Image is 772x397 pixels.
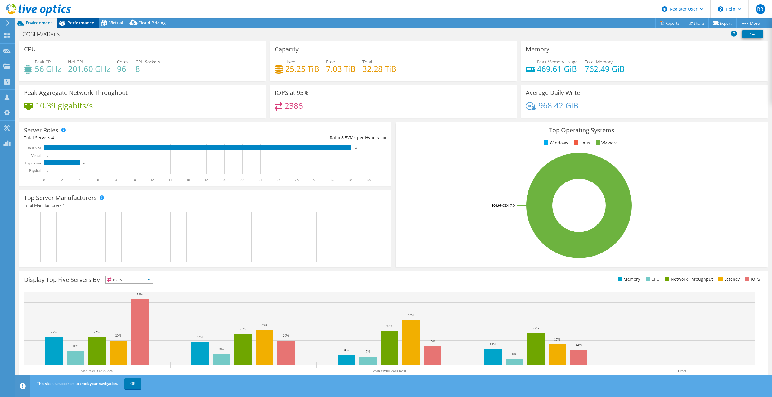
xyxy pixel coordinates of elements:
[512,352,517,355] text: 5%
[341,135,347,140] span: 8.5
[24,134,205,141] div: Total Servers:
[25,161,41,165] text: Hypervisor
[205,134,387,141] div: Ratio: VMs per Hypervisor
[24,202,387,209] h4: Total Manufacturers:
[204,178,208,182] text: 18
[275,46,299,53] h3: Capacity
[663,276,713,282] li: Network Throughput
[79,178,81,182] text: 4
[285,66,319,72] h4: 25.25 TiB
[594,140,618,146] li: VMware
[366,350,370,353] text: 7%
[400,127,763,134] h3: Top Operating Systems
[261,323,267,327] text: 28%
[94,330,100,334] text: 22%
[684,18,709,28] a: Share
[24,46,36,53] h3: CPU
[717,276,740,282] li: Latency
[240,327,246,331] text: 25%
[354,147,357,150] text: 34
[537,66,578,72] h4: 469.61 GiB
[708,18,737,28] a: Export
[67,20,94,26] span: Performance
[35,66,61,72] h4: 56 GHz
[655,18,684,28] a: Reports
[240,178,244,182] text: 22
[386,324,392,328] text: 27%
[537,59,578,65] span: Peak Memory Usage
[349,178,353,182] text: 34
[106,276,153,283] span: IOPS
[61,178,63,182] text: 2
[285,59,296,65] span: Used
[132,178,136,182] text: 10
[718,6,723,12] svg: \n
[538,102,578,109] h4: 968.42 GiB
[275,89,309,96] h3: IOPS at 95%
[526,89,580,96] h3: Average Daily Write
[313,178,316,182] text: 30
[124,378,141,389] a: OK
[616,276,640,282] li: Memory
[20,31,69,37] h1: COSH-VXRails
[736,18,764,28] a: More
[492,203,503,208] tspan: 100.0%
[326,59,335,65] span: Free
[136,66,160,72] h4: 8
[585,66,625,72] h4: 762.49 GiB
[24,195,97,201] h3: Top Server Manufacturers
[47,154,48,157] text: 0
[408,313,414,317] text: 36%
[367,178,371,182] text: 36
[285,102,303,109] h4: 2386
[373,369,406,373] text: cosh-esxi01.cosh.local
[490,342,496,346] text: 13%
[168,178,172,182] text: 14
[138,20,166,26] span: Cloud Pricing
[31,153,41,158] text: Virtual
[150,178,154,182] text: 12
[68,66,110,72] h4: 201.60 GHz
[115,334,121,337] text: 20%
[81,369,114,373] text: cosh-esxi03.cosh.local
[744,276,760,282] li: IOPS
[51,330,57,334] text: 22%
[37,381,118,386] span: This site uses cookies to track your navigation.
[533,326,539,330] text: 26%
[429,339,435,343] text: 15%
[585,59,613,65] span: Total Memory
[576,343,582,346] text: 12%
[223,178,226,182] text: 20
[362,59,372,65] span: Total
[259,178,262,182] text: 24
[331,178,335,182] text: 32
[362,66,396,72] h4: 32.28 TiB
[72,344,78,348] text: 11%
[344,348,349,352] text: 8%
[24,89,128,96] h3: Peak Aggregate Network Throughput
[24,127,58,134] h3: Server Roles
[197,335,203,339] text: 18%
[29,169,41,173] text: Physical
[117,59,129,65] span: Cores
[542,140,568,146] li: Windows
[554,337,560,341] text: 17%
[137,292,143,296] text: 53%
[219,347,224,351] text: 9%
[43,178,45,182] text: 0
[742,30,763,38] a: Print
[83,162,85,165] text: 4
[35,102,93,109] h4: 10.39 gigabits/s
[756,4,765,14] span: RR
[503,203,515,208] tspan: ESXi 7.0
[63,202,65,208] span: 1
[115,178,117,182] text: 8
[117,66,129,72] h4: 96
[678,369,686,373] text: Other
[109,20,123,26] span: Virtual
[68,59,85,65] span: Net CPU
[51,135,54,140] span: 4
[644,276,659,282] li: CPU
[47,169,48,172] text: 0
[283,334,289,337] text: 20%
